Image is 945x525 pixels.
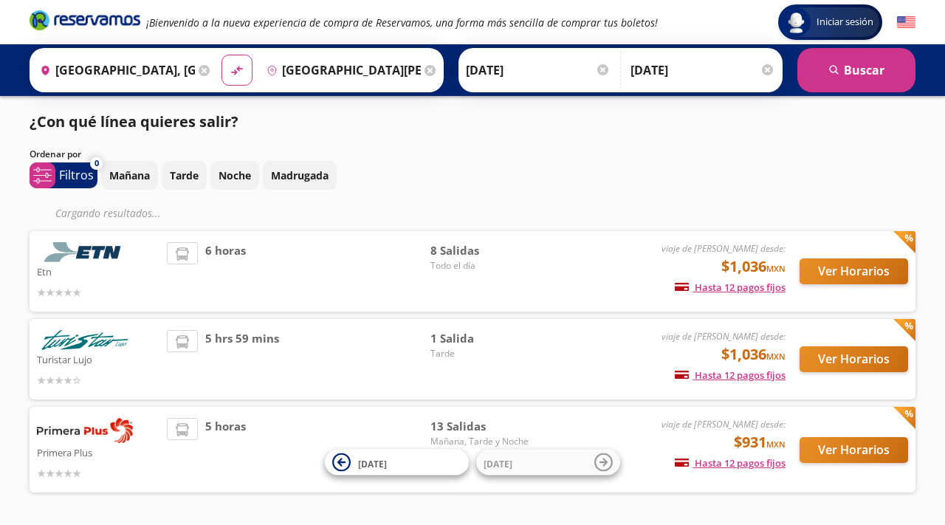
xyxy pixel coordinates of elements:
[37,262,159,280] p: Etn
[205,418,246,481] span: 5 horas
[897,13,915,32] button: English
[430,259,534,272] span: Todo el día
[101,161,158,190] button: Mañana
[261,52,422,89] input: Buscar Destino
[210,161,259,190] button: Noche
[630,52,775,89] input: Opcional
[675,456,786,470] span: Hasta 12 pagos fijos
[797,48,915,92] button: Buscar
[109,168,150,183] p: Mañana
[30,111,238,133] p: ¿Con qué línea quieres salir?
[30,162,97,188] button: 0Filtros
[430,242,534,259] span: 8 Salidas
[721,255,786,278] span: $1,036
[170,168,199,183] p: Tarde
[661,330,786,343] em: viaje de [PERSON_NAME] desde:
[30,148,81,161] p: Ordenar por
[205,242,246,301] span: 6 horas
[430,330,534,347] span: 1 Salida
[263,161,337,190] button: Madrugada
[358,457,387,470] span: [DATE]
[205,330,279,388] span: 5 hrs 59 mins
[37,443,159,461] p: Primera Plus
[30,9,140,31] i: Brand Logo
[766,263,786,274] small: MXN
[430,435,534,448] span: Mañana, Tarde y Noche
[37,350,159,368] p: Turistar Lujo
[675,368,786,382] span: Hasta 12 pagos fijos
[55,206,161,220] em: Cargando resultados ...
[800,258,908,284] button: Ver Horarios
[162,161,207,190] button: Tarde
[800,437,908,463] button: Ver Horarios
[37,330,133,350] img: Turistar Lujo
[484,457,512,470] span: [DATE]
[476,450,620,476] button: [DATE]
[219,168,251,183] p: Noche
[59,166,94,184] p: Filtros
[430,418,534,435] span: 13 Salidas
[94,157,99,170] span: 0
[675,281,786,294] span: Hasta 12 pagos fijos
[30,9,140,35] a: Brand Logo
[661,418,786,430] em: viaje de [PERSON_NAME] desde:
[466,52,611,89] input: Elegir Fecha
[661,242,786,255] em: viaje de [PERSON_NAME] desde:
[34,52,195,89] input: Buscar Origen
[766,351,786,362] small: MXN
[721,343,786,366] span: $1,036
[766,439,786,450] small: MXN
[271,168,329,183] p: Madrugada
[325,450,469,476] button: [DATE]
[430,347,534,360] span: Tarde
[811,15,879,30] span: Iniciar sesión
[146,16,658,30] em: ¡Bienvenido a la nueva experiencia de compra de Reservamos, una forma más sencilla de comprar tus...
[37,242,133,262] img: Etn
[37,418,133,443] img: Primera Plus
[800,346,908,372] button: Ver Horarios
[734,431,786,453] span: $931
